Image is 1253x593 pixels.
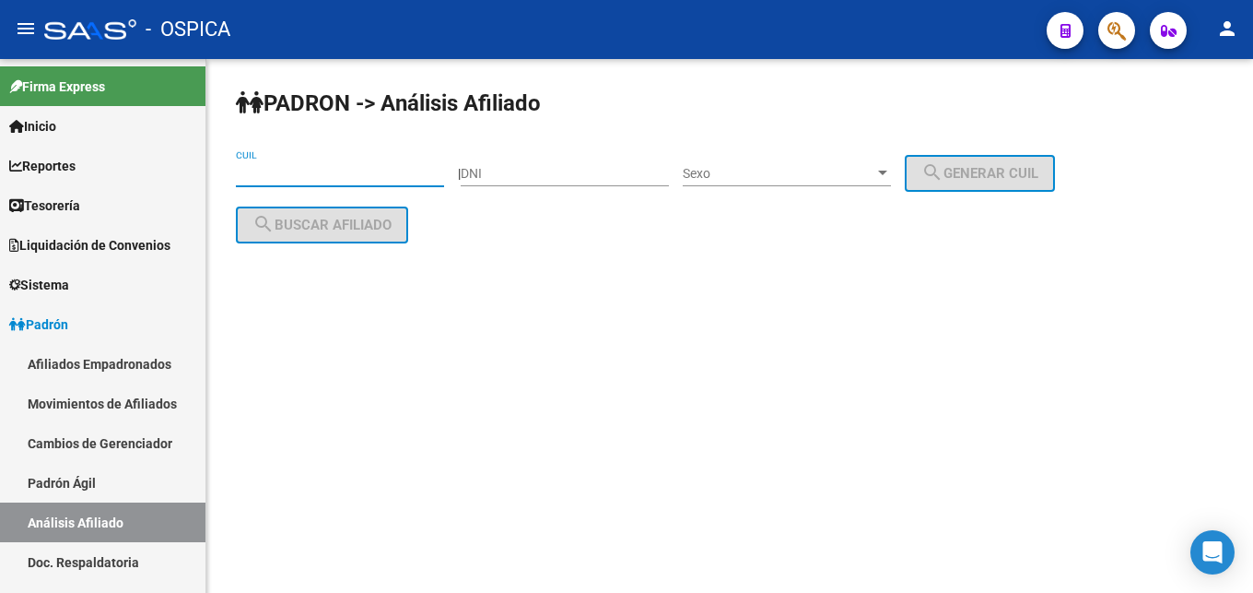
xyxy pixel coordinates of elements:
span: Liquidación de Convenios [9,235,170,255]
span: Generar CUIL [921,165,1038,182]
div: | [458,166,1069,181]
div: Open Intercom Messenger [1190,530,1235,575]
mat-icon: search [252,213,275,235]
mat-icon: menu [15,18,37,40]
span: Inicio [9,116,56,136]
span: Sexo [683,166,874,182]
span: Reportes [9,156,76,176]
span: Tesorería [9,196,80,216]
span: Padrón [9,314,68,335]
mat-icon: person [1216,18,1238,40]
strong: PADRON -> Análisis Afiliado [236,90,541,116]
span: Sistema [9,275,69,295]
button: Generar CUIL [905,155,1055,192]
button: Buscar afiliado [236,207,408,243]
mat-icon: search [921,161,943,184]
span: Buscar afiliado [252,217,392,233]
span: - OSPICA [146,9,230,50]
span: Firma Express [9,77,105,97]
